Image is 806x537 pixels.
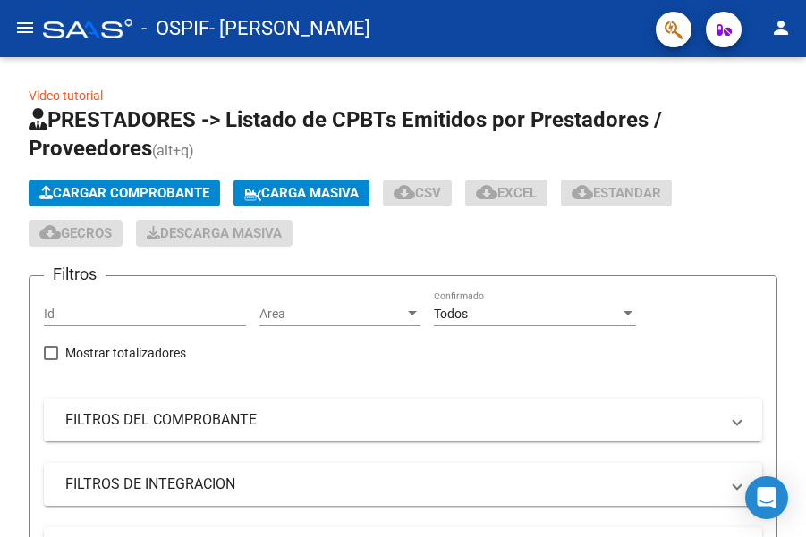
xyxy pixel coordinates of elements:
span: Cargar Comprobante [39,185,209,201]
span: Descarga Masiva [147,225,282,241]
mat-icon: cloud_download [476,181,497,203]
span: Todos [434,306,468,321]
span: Estandar [572,185,661,201]
button: Carga Masiva [233,180,369,206]
mat-expansion-panel-header: FILTROS DE INTEGRACION [44,463,762,506]
a: Video tutorial [29,88,103,103]
mat-panel-title: FILTROS DEL COMPROBANTE [65,410,719,430]
h3: Filtros [44,262,106,287]
button: CSV [383,180,452,206]
mat-icon: cloud_download [394,181,415,203]
mat-panel-title: FILTROS DE INTEGRACION [65,474,719,494]
button: Descarga Masiva [136,220,293,247]
button: Estandar [561,180,672,206]
app-download-masive: Descarga masiva de comprobantes (adjuntos) [136,220,293,247]
span: Carga Masiva [244,185,359,201]
mat-icon: menu [14,17,36,38]
span: (alt+q) [152,142,194,159]
div: Open Intercom Messenger [745,476,788,519]
mat-icon: cloud_download [572,181,593,203]
span: Mostrar totalizadores [65,342,186,364]
span: - [PERSON_NAME] [209,9,370,48]
span: Area [259,306,404,322]
mat-icon: person [770,17,792,38]
span: EXCEL [476,185,537,201]
mat-icon: cloud_download [39,222,61,243]
button: EXCEL [465,180,547,206]
span: Gecros [39,225,112,241]
button: Gecros [29,220,123,247]
button: Cargar Comprobante [29,180,220,206]
mat-expansion-panel-header: FILTROS DEL COMPROBANTE [44,399,762,441]
span: - OSPIF [141,9,209,48]
span: CSV [394,185,441,201]
span: PRESTADORES -> Listado de CPBTs Emitidos por Prestadores / Proveedores [29,107,662,161]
